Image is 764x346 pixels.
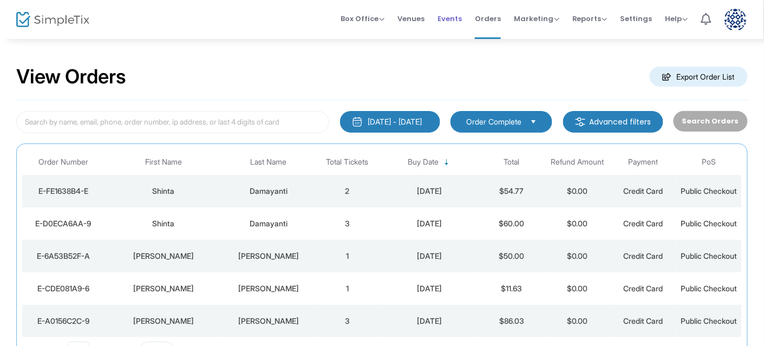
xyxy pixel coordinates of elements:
span: Public Checkout [681,219,737,228]
div: Rachel [107,316,220,327]
span: Credit Card [623,316,663,325]
div: Shinta [107,218,220,229]
span: Public Checkout [681,284,737,293]
h2: View Orders [16,65,126,89]
td: $0.00 [545,207,610,240]
th: Total Tickets [315,149,380,175]
span: Sortable [442,158,451,167]
span: Order Number [38,158,88,167]
div: Beaulieu [225,251,312,262]
td: $11.63 [479,272,544,305]
td: 1 [315,240,380,272]
div: 9/16/2025 [383,186,476,197]
td: $0.00 [545,272,610,305]
div: Lara [107,251,220,262]
div: E-A0156C2C-9 [25,316,102,327]
td: 3 [315,305,380,337]
td: $0.00 [545,175,610,207]
span: Buy Date [408,158,439,167]
m-button: Export Order List [650,67,748,87]
td: 3 [315,207,380,240]
div: [DATE] - [DATE] [368,116,422,127]
span: Events [437,5,462,32]
div: 9/16/2025 [383,218,476,229]
span: PoS [702,158,716,167]
div: Data table [22,149,742,337]
span: First Name [145,158,182,167]
div: Lara [107,283,220,294]
div: Damayanti [225,218,312,229]
td: $60.00 [479,207,544,240]
button: [DATE] - [DATE] [340,111,440,133]
div: E-D0ECA6AA-9 [25,218,102,229]
span: Public Checkout [681,251,737,260]
div: Shinta [107,186,220,197]
td: 2 [315,175,380,207]
div: E-6A53B52F-A [25,251,102,262]
m-button: Advanced filters [563,111,663,133]
div: 9/12/2025 [383,283,476,294]
span: Credit Card [623,219,663,228]
div: Schmidt [225,316,312,327]
th: Total [479,149,544,175]
span: Marketing [514,14,559,24]
span: Order Complete [466,116,521,127]
div: Damayanti [225,186,312,197]
span: Credit Card [623,251,663,260]
span: Venues [397,5,425,32]
td: $50.00 [479,240,544,272]
td: $54.77 [479,175,544,207]
div: E-FE1638B4-E [25,186,102,197]
span: Reports [572,14,608,24]
button: Select [526,116,541,128]
td: $86.03 [479,305,544,337]
td: $0.00 [545,305,610,337]
span: Public Checkout [681,186,737,195]
span: Orders [475,5,501,32]
td: $0.00 [545,240,610,272]
span: Payment [628,158,658,167]
div: Beaulieu [225,283,312,294]
span: Credit Card [623,284,663,293]
input: Search by name, email, phone, order number, ip address, or last 4 digits of card [16,111,329,133]
div: E-CDE081A9-6 [25,283,102,294]
span: Last Name [251,158,287,167]
td: 1 [315,272,380,305]
img: filter [575,116,586,127]
span: Credit Card [623,186,663,195]
span: Public Checkout [681,316,737,325]
span: Settings [621,5,652,32]
th: Refund Amount [545,149,610,175]
div: 9/12/2025 [383,316,476,327]
span: Help [665,14,688,24]
img: monthly [352,116,363,127]
span: Box Office [341,14,384,24]
div: 9/12/2025 [383,251,476,262]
